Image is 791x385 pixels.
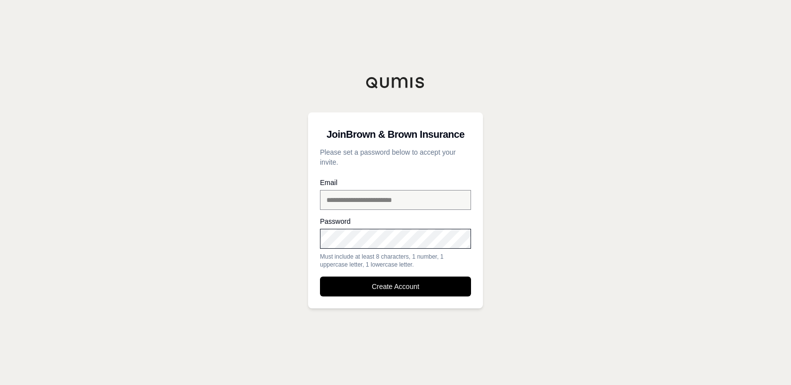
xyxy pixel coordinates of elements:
h3: Join Brown & Brown Insurance [320,124,471,144]
button: Create Account [320,277,471,296]
div: Must include at least 8 characters, 1 number, 1 uppercase letter, 1 lowercase letter. [320,253,471,269]
label: Password [320,218,471,225]
img: Qumis [366,77,425,89]
p: Please set a password below to accept your invite. [320,147,471,167]
label: Email [320,179,471,186]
